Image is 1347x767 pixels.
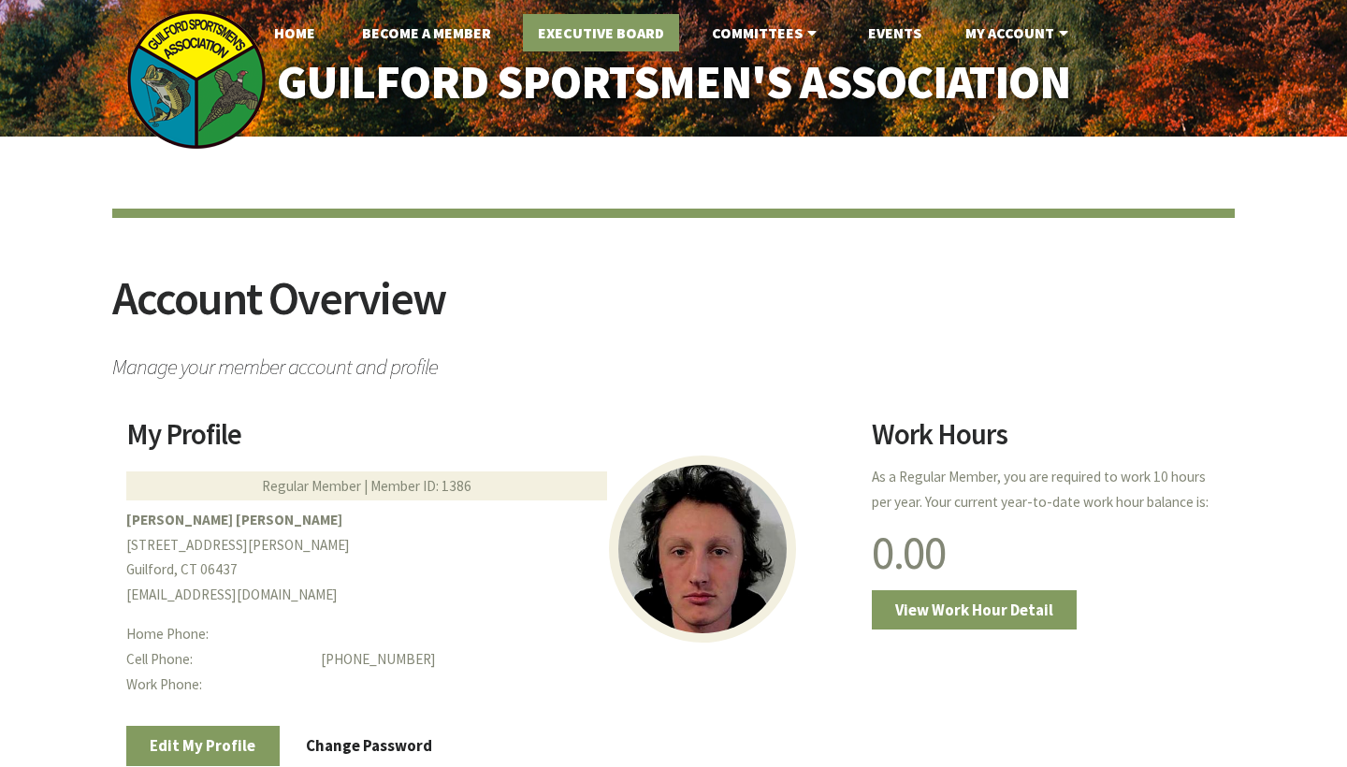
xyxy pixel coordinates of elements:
[950,14,1088,51] a: My Account
[126,673,307,698] dt: Work Phone
[872,590,1078,630] a: View Work Hour Detail
[126,471,607,500] div: Regular Member | Member ID: 1386
[872,529,1221,576] h1: 0.00
[126,726,280,765] a: Edit My Profile
[872,465,1221,515] p: As a Regular Member, you are required to work 10 hours per year. Your current year-to-date work h...
[126,420,848,463] h2: My Profile
[872,420,1221,463] h2: Work Hours
[697,14,836,51] a: Committees
[126,9,267,150] img: logo_sm.png
[321,647,847,673] dd: [PHONE_NUMBER]
[523,14,679,51] a: Executive Board
[282,726,456,765] a: Change Password
[126,508,848,608] p: [STREET_ADDRESS][PERSON_NAME] Guilford, CT 06437 [EMAIL_ADDRESS][DOMAIN_NAME]
[112,275,1235,345] h2: Account Overview
[112,345,1235,378] span: Manage your member account and profile
[853,14,936,51] a: Events
[259,14,330,51] a: Home
[126,647,307,673] dt: Cell Phone
[238,43,1110,123] a: Guilford Sportsmen's Association
[347,14,506,51] a: Become A Member
[126,622,307,647] dt: Home Phone
[126,511,342,528] b: [PERSON_NAME] [PERSON_NAME]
